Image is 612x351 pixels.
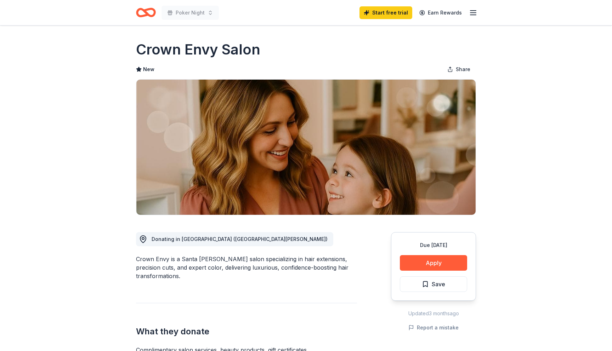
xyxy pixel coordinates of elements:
[408,323,459,332] button: Report a mistake
[143,65,154,74] span: New
[161,6,219,20] button: Poker Night
[400,276,467,292] button: Save
[136,40,260,59] h1: Crown Envy Salon
[136,326,357,337] h2: What they donate
[152,236,328,242] span: Donating in [GEOGRAPHIC_DATA] ([GEOGRAPHIC_DATA][PERSON_NAME])
[400,255,467,271] button: Apply
[136,80,476,215] img: Image for Crown Envy Salon
[415,6,466,19] a: Earn Rewards
[176,8,205,17] span: Poker Night
[391,309,476,318] div: Updated 3 months ago
[136,4,156,21] a: Home
[456,65,470,74] span: Share
[442,62,476,76] button: Share
[359,6,412,19] a: Start free trial
[432,280,445,289] span: Save
[400,241,467,249] div: Due [DATE]
[136,255,357,280] div: Crown Envy is a Santa [PERSON_NAME] salon specializing in hair extensions, precision cuts, and ex...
